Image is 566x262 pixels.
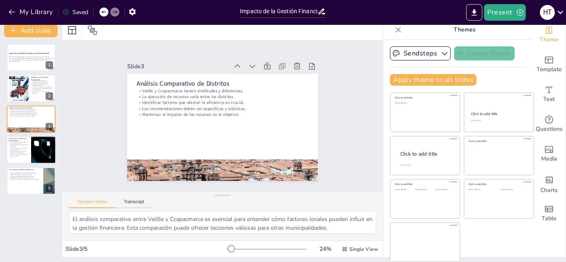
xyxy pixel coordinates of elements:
button: Apply theme to all slides [390,74,477,86]
textarea: El análisis comparativo entre Velille y Ccapacmarca es esencial para entender cómo factores local... [69,211,376,234]
p: Causas de la Ineficiencia en la Gestión [9,137,29,142]
p: La ejecución de recursos varía entre los distritos. [9,111,53,112]
p: Los bajos niveles de ejecución presupuestal son preocupantes. [31,80,53,83]
p: Velille y Ccapacmarca tienen similitudes y diferencias. [139,79,311,103]
div: Change the overall theme [532,20,566,50]
div: Add a table [532,199,566,228]
p: Conclusiones y Recomendaciones [9,168,41,171]
p: Maximizar el impacto de los recursos es el objetivo. [137,103,309,127]
p: Maximizar el impacto de los recursos es el objetivo. [9,115,53,117]
div: 3 [7,106,56,133]
div: 4 [46,154,53,161]
p: La ejecución de recursos varía entre los distritos. [139,85,310,109]
div: Click to add title [471,111,526,116]
div: Slide 3 / 5 [65,245,227,253]
div: Click to add text [501,189,527,191]
button: Duplicate Slide [31,139,41,149]
p: Aumentar la transparencia genera confianza. [9,174,41,175]
span: Template [537,65,562,74]
div: 24 % [315,245,335,253]
div: 3 [46,123,53,130]
div: H t [540,5,555,20]
div: 4 [6,136,56,164]
p: Transformar la gestión financiera beneficia a la comunidad. [9,178,41,180]
button: Sendsteps [390,46,451,60]
div: Add ready made slides [532,50,566,79]
p: La baja ejecución presupuestal limita el desarrollo. [9,144,29,147]
span: Position [87,25,97,35]
p: Este estudio analiza la relación entre la gestión financiera y el desarrollo local en los distrit... [9,56,53,61]
button: Transcript [116,199,152,208]
p: Fomentar la participación ciudadana es crucial. [9,175,41,177]
p: Abordar las causas es esencial para mejorar la gestión. [9,154,29,156]
span: Media [541,154,557,163]
div: Click to add text [471,120,526,122]
p: Generated with [URL] [9,61,53,62]
div: 5 [46,185,53,192]
p: Las recomendaciones deben ser específicas y prácticas. [138,96,309,120]
button: H t [540,4,555,21]
div: Get real-time input from your audience [532,109,566,139]
div: 1 [7,44,56,71]
div: Click to add text [415,189,434,191]
p: La ineficiencia tiene un impacto directo en la calidad de vida. [9,151,29,154]
span: Theme [539,35,559,44]
button: My Library [6,5,56,19]
div: Click to add title [395,96,454,99]
span: Text [543,95,555,104]
p: Las recomendaciones deben ser específicas y prácticas. [9,113,53,115]
div: Click to add title [400,150,453,157]
p: Themes [405,20,524,40]
p: Análisis Comparativo de Distritos [9,107,53,109]
button: Create theme [454,46,515,60]
div: Click to add body [400,164,452,166]
div: Click to add title [395,183,454,186]
div: Click to add text [469,189,495,191]
p: La confianza en las autoridades es vital para el desarrollo. [31,87,53,90]
p: Desafíos en la Ejecución Presupuestal [31,76,53,81]
div: Saved [63,8,88,16]
div: Click to add text [435,189,454,191]
div: Click to add text [395,102,454,104]
div: Add text boxes [532,79,566,109]
p: Identificar factores que afectan la eficiencia es crucial. [9,112,53,114]
p: La falta de control limita la transparencia. [31,86,53,88]
button: Delete Slide [44,139,53,149]
div: 2 [46,92,53,100]
div: Add images, graphics, shapes or video [532,139,566,169]
div: Add charts and graphs [532,169,566,199]
div: Click to add title [469,183,528,186]
span: Table [542,214,556,223]
div: 2 [7,75,56,102]
p: Velille y Ccapacmarca tienen similitudes y diferencias. [9,109,53,111]
span: Questions [536,125,563,134]
strong: Impacto de la Gestión Financiera en el Desarrollo Local [9,53,49,55]
p: La falta de control y transparencia afecta la confianza. [9,147,29,150]
p: La planificación financiera deficiente es una causa principal. [9,141,29,144]
span: Single View [349,246,378,252]
span: Charts [540,186,558,195]
div: 5 [7,167,56,195]
div: 1 [46,61,53,69]
input: Insert title [240,5,317,17]
button: Add slide [4,24,58,37]
p: Identificar factores que afectan la eficiencia es crucial. [138,91,310,115]
div: Click to add text [395,189,414,191]
p: La planificación es clave para evitar problemas. [31,91,53,94]
button: Speaker Notes [69,199,116,208]
div: Click to add title [469,139,528,143]
button: Present [484,4,525,21]
div: Slide 3 [133,53,234,71]
p: Mejorar la planificación es fundamental para el éxito. [9,172,41,174]
p: Implementar recomendaciones prácticas es clave. [9,177,41,178]
div: Layout [65,24,79,37]
p: Las obras inconclusas afectan la percepción ciudadana. [31,83,53,86]
button: Export to PowerPoint [466,4,482,21]
p: Análisis Comparativo de Distritos [140,70,312,97]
